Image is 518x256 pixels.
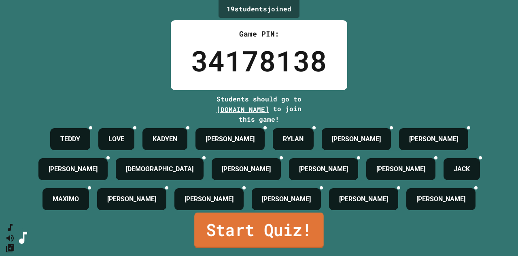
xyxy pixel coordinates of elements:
[217,105,269,114] span: [DOMAIN_NAME]
[126,164,193,174] h4: [DEMOGRAPHIC_DATA]
[206,134,255,144] h4: [PERSON_NAME]
[49,164,98,174] h4: [PERSON_NAME]
[339,194,388,204] h4: [PERSON_NAME]
[191,28,327,39] div: Game PIN:
[454,164,470,174] h4: JACK
[153,134,177,144] h4: KADYEN
[332,134,381,144] h4: [PERSON_NAME]
[208,94,310,124] div: Students should go to to join this game!
[60,134,80,144] h4: TEDDY
[191,39,327,82] div: 34178138
[5,223,15,233] button: SpeedDial basic example
[376,164,425,174] h4: [PERSON_NAME]
[299,164,348,174] h4: [PERSON_NAME]
[194,213,324,248] a: Start Quiz!
[185,194,234,204] h4: [PERSON_NAME]
[262,194,311,204] h4: [PERSON_NAME]
[283,134,304,144] h4: RYLAN
[222,164,271,174] h4: [PERSON_NAME]
[409,134,458,144] h4: [PERSON_NAME]
[5,233,15,243] button: Mute music
[53,194,79,204] h4: MAXIMO
[108,134,124,144] h4: LOVE
[107,194,156,204] h4: [PERSON_NAME]
[5,243,15,253] button: Change Music
[416,194,465,204] h4: [PERSON_NAME]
